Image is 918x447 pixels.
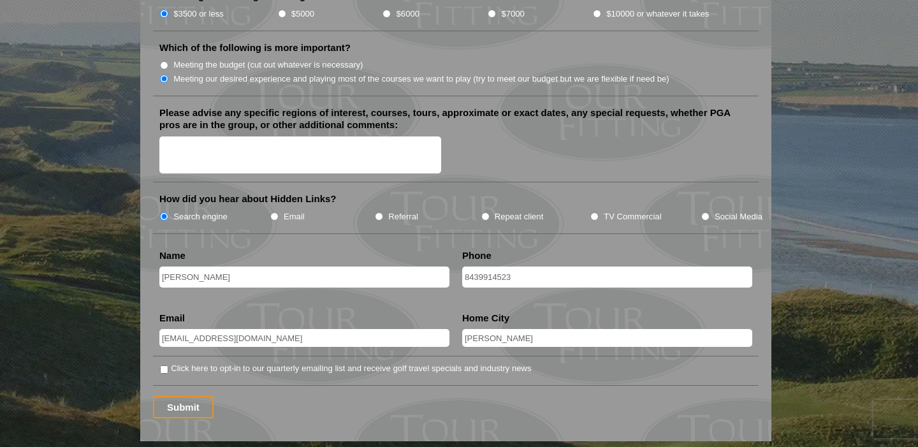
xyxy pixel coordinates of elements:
[462,312,509,325] label: Home City
[606,8,709,20] label: $10000 or whatever it takes
[501,8,524,20] label: $7000
[159,41,351,54] label: Which of the following is more important?
[159,312,185,325] label: Email
[495,210,544,223] label: Repeat client
[388,210,418,223] label: Referral
[291,8,314,20] label: $5000
[173,8,224,20] label: $3500 or less
[397,8,419,20] label: $6000
[171,362,531,375] label: Click here to opt-in to our quarterly emailing list and receive golf travel specials and industry...
[153,396,214,418] input: Submit
[173,59,363,71] label: Meeting the budget (cut out whatever is necessary)
[284,210,305,223] label: Email
[173,210,228,223] label: Search engine
[159,193,337,205] label: How did you hear about Hidden Links?
[604,210,661,223] label: TV Commercial
[173,73,669,85] label: Meeting our desired experience and playing most of the courses we want to play (try to meet our b...
[159,106,752,131] label: Please advise any specific regions of interest, courses, tours, approximate or exact dates, any s...
[159,249,186,262] label: Name
[715,210,762,223] label: Social Media
[462,249,492,262] label: Phone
